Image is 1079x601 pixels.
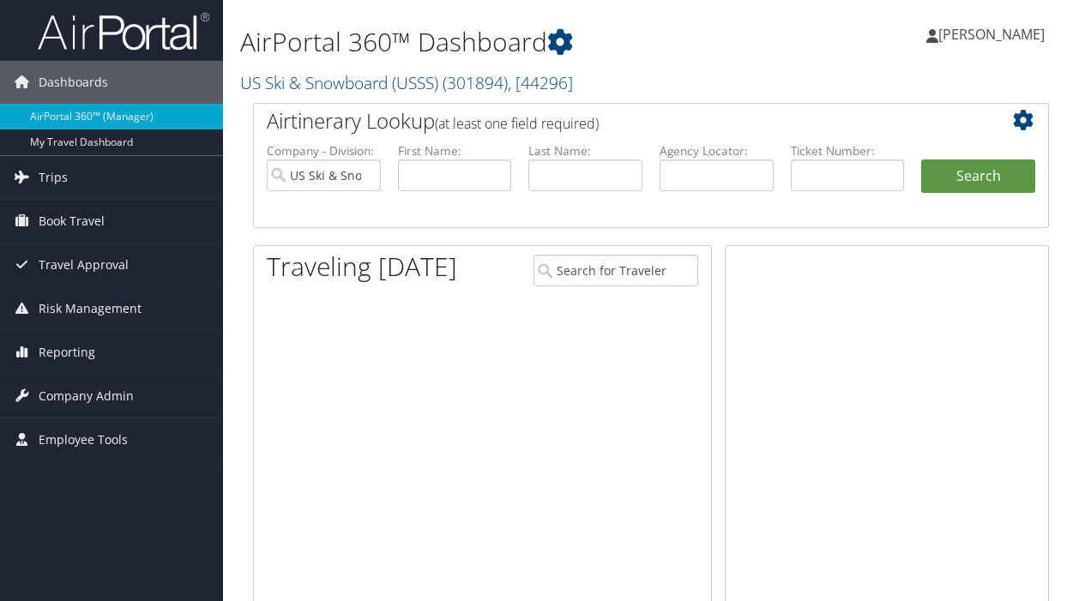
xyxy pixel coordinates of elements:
label: Ticket Number: [791,142,905,159]
label: Company - Division: [267,142,381,159]
span: Trips [39,156,68,199]
span: Employee Tools [39,418,128,461]
span: Company Admin [39,375,134,418]
span: (at least one field required) [435,114,599,133]
h1: Traveling [DATE] [267,249,457,285]
label: First Name: [398,142,512,159]
input: Search for Traveler [533,255,698,286]
span: , [ 44296 ] [508,71,573,94]
span: Book Travel [39,200,105,243]
a: [PERSON_NAME] [926,9,1062,60]
span: [PERSON_NAME] [938,25,1045,44]
span: Dashboards [39,61,108,104]
h1: AirPortal 360™ Dashboard [240,24,788,60]
img: airportal-logo.png [38,11,209,51]
a: US Ski & Snowboard (USSS) [240,71,573,94]
span: ( 301894 ) [443,71,508,94]
span: Risk Management [39,287,142,330]
h2: Airtinerary Lookup [267,106,969,135]
button: Search [921,159,1035,194]
label: Last Name: [528,142,642,159]
span: Reporting [39,331,95,374]
span: Travel Approval [39,243,129,286]
label: Agency Locator: [660,142,774,159]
